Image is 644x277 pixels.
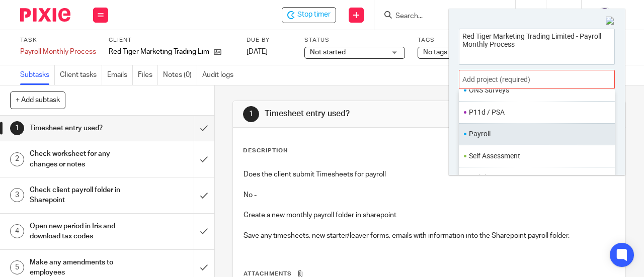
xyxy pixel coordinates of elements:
[297,10,331,20] span: Stop timer
[244,271,292,276] span: Attachments
[10,121,24,135] div: 1
[244,169,615,179] p: Does the client submit Timesheets for payroll
[600,105,612,119] li: Favorite
[606,17,615,26] img: Close
[394,12,485,21] input: Search
[243,106,259,122] div: 1
[459,167,615,189] ul: Training
[10,224,24,238] div: 4
[600,83,612,97] li: Favorite
[459,101,615,123] ul: P11d / PSA
[60,65,102,85] a: Client tasks
[459,123,615,145] ul: Payroll
[304,36,405,44] label: Status
[163,65,197,85] a: Notes (0)
[469,151,600,161] li: Self Assessment
[10,91,65,109] button: + Add subtask
[423,49,476,56] span: No tags selected
[30,182,132,208] h1: Check client payroll folder in Sharepoint
[247,36,292,44] label: Due by
[20,36,96,44] label: Task
[243,147,288,155] p: Description
[597,7,613,23] img: svg%3E
[469,85,600,96] li: ONS Surveys
[138,65,158,85] a: Files
[30,219,132,244] h1: Open new period in Iris and download tax codes
[244,190,615,200] p: No -
[265,109,451,119] h1: Timesheet entry used?
[310,49,346,56] span: Not started
[469,129,600,139] li: Payroll
[20,47,96,57] div: Payroll Monthly Process
[109,36,234,44] label: Client
[109,47,209,57] p: Red Tiger Marketing Trading Limited
[459,29,614,62] textarea: Red Tiger Marketing Trading Limited - Payroll Monthly Process
[30,146,132,172] h1: Check worksheet for any changes or notes
[459,145,615,166] ul: Self Assessment
[10,188,24,202] div: 3
[247,48,268,55] span: [DATE]
[282,7,336,23] div: Red Tiger Marketing Trading Limited - Payroll Monthly Process
[600,149,612,162] li: Favorite
[469,107,600,118] li: P11d / PSA
[600,127,612,141] li: Favorite
[600,171,612,184] li: Favorite
[459,79,615,101] ul: ONS Surveys
[469,172,600,183] li: Training
[20,65,55,85] a: Subtasks
[107,65,133,85] a: Emails
[30,121,132,136] h1: Timesheet entry used?
[244,210,615,220] p: Create a new monthly payroll folder in sharepoint
[202,65,238,85] a: Audit logs
[244,231,615,241] p: Save any timesheets, new starter/leaver forms, emails with information into the Sharepoint payrol...
[10,152,24,166] div: 2
[20,8,70,22] img: Pixie
[10,260,24,274] div: 5
[418,36,518,44] label: Tags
